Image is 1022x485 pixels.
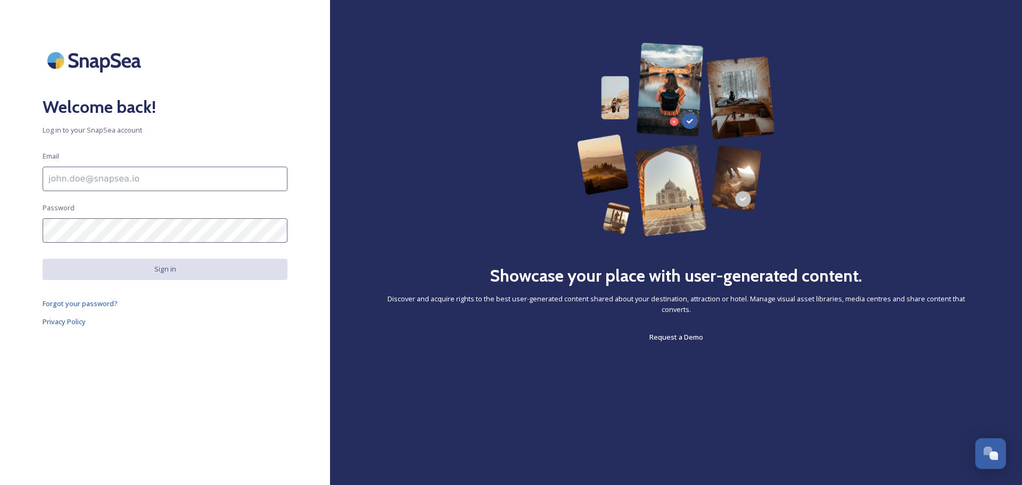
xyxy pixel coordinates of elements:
[43,317,86,326] span: Privacy Policy
[43,203,75,213] span: Password
[43,259,287,280] button: Sign in
[490,263,862,289] h2: Showcase your place with user-generated content.
[43,167,287,191] input: john.doe@snapsea.io
[43,297,287,310] a: Forgot your password?
[43,151,59,161] span: Email
[43,315,287,328] a: Privacy Policy
[577,43,775,236] img: 63b42ca75bacad526042e722_Group%20154-p-800.png
[43,125,287,135] span: Log in to your SnapSea account
[649,331,703,343] a: Request a Demo
[43,43,149,78] img: SnapSea Logo
[975,438,1006,469] button: Open Chat
[43,299,118,308] span: Forgot your password?
[269,224,282,237] keeper-lock: Open Keeper Popup
[649,332,703,342] span: Request a Demo
[373,294,979,314] span: Discover and acquire rights to the best user-generated content shared about your destination, att...
[43,94,287,120] h2: Welcome back!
